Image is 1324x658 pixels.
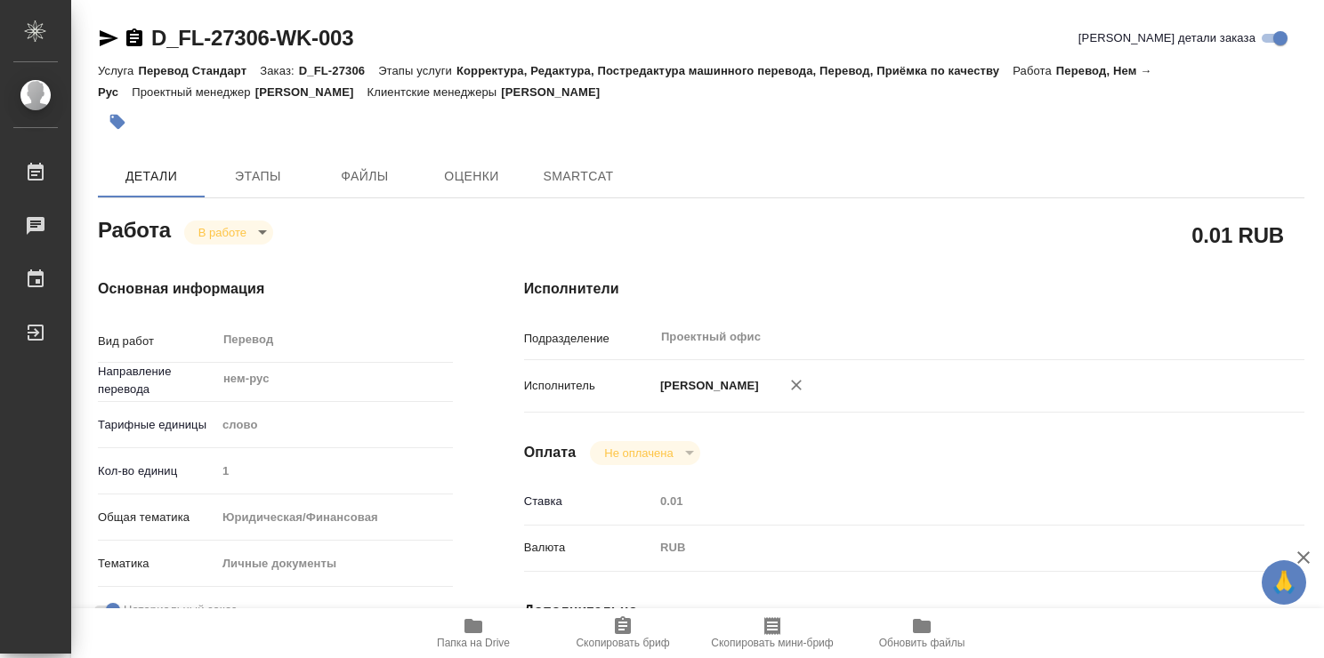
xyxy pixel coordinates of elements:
[548,608,698,658] button: Скопировать бриф
[1262,560,1306,605] button: 🙏
[524,377,654,395] p: Исполнитель
[599,445,678,461] button: Не оплачена
[216,458,453,484] input: Пустое поле
[98,28,119,49] button: Скопировать ссылку для ЯМессенджера
[109,165,194,188] span: Детали
[501,85,613,99] p: [PERSON_NAME]
[98,462,216,480] p: Кол-во единиц
[1269,564,1299,601] span: 🙏
[1191,220,1284,250] h2: 0.01 RUB
[138,64,260,77] p: Перевод Стандарт
[524,493,654,510] p: Ставка
[98,333,216,350] p: Вид работ
[151,26,353,50] a: D_FL-27306-WK-003
[378,64,456,77] p: Этапы услуги
[654,533,1239,563] div: RUB
[524,539,654,557] p: Валюта
[215,165,301,188] span: Этапы
[98,509,216,526] p: Общая тематика
[576,637,669,649] span: Скопировать бриф
[654,377,759,395] p: [PERSON_NAME]
[879,637,965,649] span: Обновить файлы
[698,608,847,658] button: Скопировать мини-бриф
[524,278,1304,300] h4: Исполнители
[98,555,216,573] p: Тематика
[124,28,145,49] button: Скопировать ссылку
[255,85,367,99] p: [PERSON_NAME]
[98,213,171,245] h2: Работа
[98,278,453,300] h4: Основная информация
[524,330,654,348] p: Подразделение
[322,165,408,188] span: Файлы
[429,165,514,188] span: Оценки
[193,225,252,240] button: В работе
[654,488,1239,514] input: Пустое поле
[98,363,216,398] p: Направление перевода
[711,637,833,649] span: Скопировать мини-бриф
[536,165,621,188] span: SmartCat
[777,365,816,405] button: Удалить исполнителя
[524,442,577,463] h4: Оплата
[98,64,138,77] p: Услуга
[399,608,548,658] button: Папка на Drive
[524,600,1304,622] h4: Дополнительно
[124,601,237,619] span: Нотариальный заказ
[98,102,137,141] button: Добавить тэг
[216,410,453,440] div: слово
[1013,64,1056,77] p: Работа
[847,608,997,658] button: Обновить файлы
[98,416,216,434] p: Тарифные единицы
[299,64,378,77] p: D_FL-27306
[184,221,273,245] div: В работе
[260,64,298,77] p: Заказ:
[216,502,453,533] div: Юридическая/Финансовая
[367,85,502,99] p: Клиентские менеджеры
[1078,29,1255,47] span: [PERSON_NAME] детали заказа
[437,637,510,649] span: Папка на Drive
[132,85,254,99] p: Проектный менеджер
[216,549,453,579] div: Личные документы
[590,441,699,465] div: В работе
[456,64,1013,77] p: Корректура, Редактура, Постредактура машинного перевода, Перевод, Приёмка по качеству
